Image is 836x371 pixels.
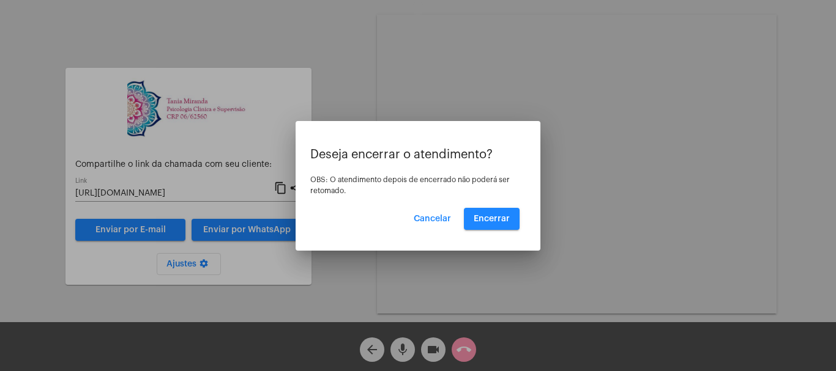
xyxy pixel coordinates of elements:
[414,215,451,223] span: Cancelar
[310,176,510,194] span: OBS: O atendimento depois de encerrado não poderá ser retomado.
[404,208,461,230] button: Cancelar
[474,215,510,223] span: Encerrar
[310,148,526,161] p: Deseja encerrar o atendimento?
[464,208,520,230] button: Encerrar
